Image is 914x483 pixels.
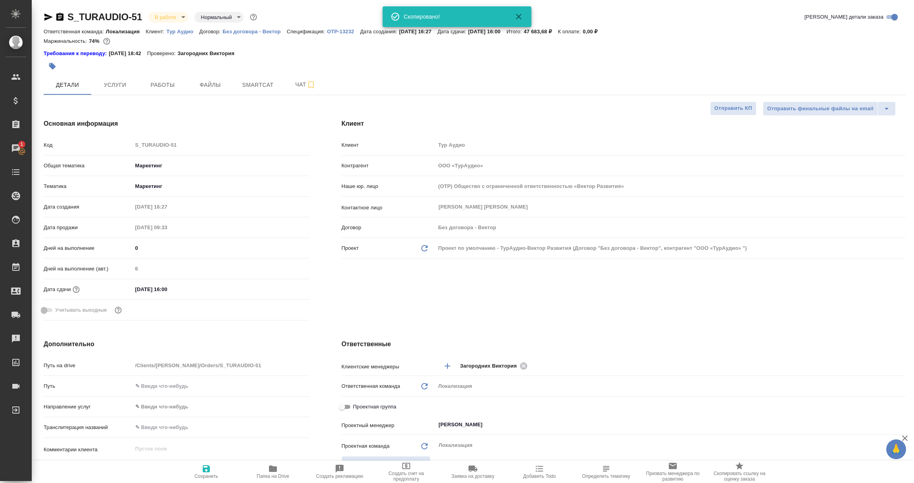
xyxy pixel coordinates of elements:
[901,424,902,425] button: Open
[373,461,440,483] button: Создать счет на предоплату
[132,422,310,433] input: ✎ Введи что-нибудь
[327,29,360,34] p: OTP-13232
[901,365,902,367] button: Open
[342,442,390,450] p: Проектная команда
[132,222,202,233] input: Пустое поле
[132,242,310,254] input: ✎ Введи что-нибудь
[342,456,431,470] button: Распределить на ПМ-команду
[889,441,903,458] span: 🙏
[191,80,229,90] span: Файлы
[173,461,240,483] button: Сохранить
[44,182,132,190] p: Тематика
[436,222,905,233] input: Пустое поле
[132,400,310,414] div: ✎ Введи что-нибудь
[573,461,639,483] button: Определить тематику
[55,306,107,314] span: Учитывать выходные
[342,339,905,349] h4: Ответственные
[55,12,65,22] button: Скопировать ссылку
[714,104,752,113] span: Отправить КП
[506,461,573,483] button: Добавить Todo
[44,362,132,370] p: Путь на drive
[509,12,528,21] button: Закрыть
[177,50,240,57] p: Загородних Виктория
[132,180,310,193] div: Маркетинг
[460,362,522,370] span: Загородних Виктория
[194,473,218,479] span: Сохранить
[342,224,436,232] p: Договор
[342,119,905,128] h4: Клиент
[152,14,179,21] button: В работе
[342,363,436,371] p: Клиентские менеджеры
[239,80,277,90] span: Smartcat
[436,180,905,192] input: Пустое поле
[113,305,123,315] button: Выбери, если сб и вс нужно считать рабочими днями для выполнения заказа.
[451,473,494,479] span: Заявка на доставку
[436,379,905,393] div: Локализация
[523,473,556,479] span: Добавить Todo
[132,139,310,151] input: Пустое поле
[89,38,101,44] p: 74%
[399,29,438,34] p: [DATE] 16:27
[342,456,431,470] span: В заказе уже есть ответственный ПМ или ПМ группа
[524,29,558,34] p: 47 683,68 ₽
[353,403,396,411] span: Проектная группа
[436,241,905,255] div: Проект по умолчанию - ТурАудио-Вектор Развития (Договор "Без договора - Вектор", контрагент "ООО ...
[257,473,289,479] span: Папка на Drive
[438,356,457,376] button: Добавить менеджера
[468,29,507,34] p: [DATE] 16:00
[316,473,363,479] span: Создать рекламацию
[44,382,132,390] p: Путь
[102,36,112,46] button: 10390.00 RUB;
[342,244,359,252] p: Проект
[44,119,310,128] h4: Основная информация
[106,29,146,34] p: Локализация
[763,102,878,116] button: Отправить финальные файлы на email
[132,263,310,274] input: Пустое поле
[44,339,310,349] h4: Дополнительно
[342,141,436,149] p: Клиент
[44,50,109,57] a: Требования к переводу:
[44,12,53,22] button: Скопировать ссылку для ЯМессенджера
[15,140,28,148] span: 1
[109,50,147,57] p: [DATE] 18:42
[44,203,132,211] p: Дата создания
[96,80,134,90] span: Услуги
[2,138,30,158] a: 1
[342,182,436,190] p: Наше юр. лицо
[583,29,604,34] p: 0,00 ₽
[135,403,300,411] div: ✎ Введи что-нибудь
[132,159,310,172] div: Маркетинг
[44,162,132,170] p: Общая тематика
[144,80,182,90] span: Работы
[132,360,310,371] input: Пустое поле
[805,13,883,21] span: [PERSON_NAME] детали заказа
[644,471,701,482] span: Призвать менеджера по развитию
[44,141,132,149] p: Код
[48,80,86,90] span: Детали
[240,461,306,483] button: Папка на Drive
[199,29,223,34] p: Договор:
[44,224,132,232] p: Дата продажи
[436,139,905,151] input: Пустое поле
[378,471,435,482] span: Создать счет на предоплату
[148,12,188,23] div: В работе
[194,12,244,23] div: В работе
[198,14,234,21] button: Нормальный
[440,461,506,483] button: Заявка на доставку
[248,12,259,22] button: Доп статусы указывают на важность/срочность заказа
[223,28,287,34] a: Без договора - Вектор
[146,29,166,34] p: Клиент:
[342,162,436,170] p: Контрагент
[767,104,874,113] span: Отправить финальные файлы на email
[287,29,327,34] p: Спецификация:
[582,473,630,479] span: Определить тематику
[436,160,905,171] input: Пустое поле
[44,286,71,293] p: Дата сдачи
[44,403,132,411] p: Направление услуг
[44,57,61,75] button: Добавить тэг
[711,471,768,482] span: Скопировать ссылку на оценку заказа
[44,446,132,454] p: Комментарии клиента
[346,458,426,468] span: Распределить на ПМ-команду
[44,244,132,252] p: Дней на выполнение
[360,29,399,34] p: Дата создания:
